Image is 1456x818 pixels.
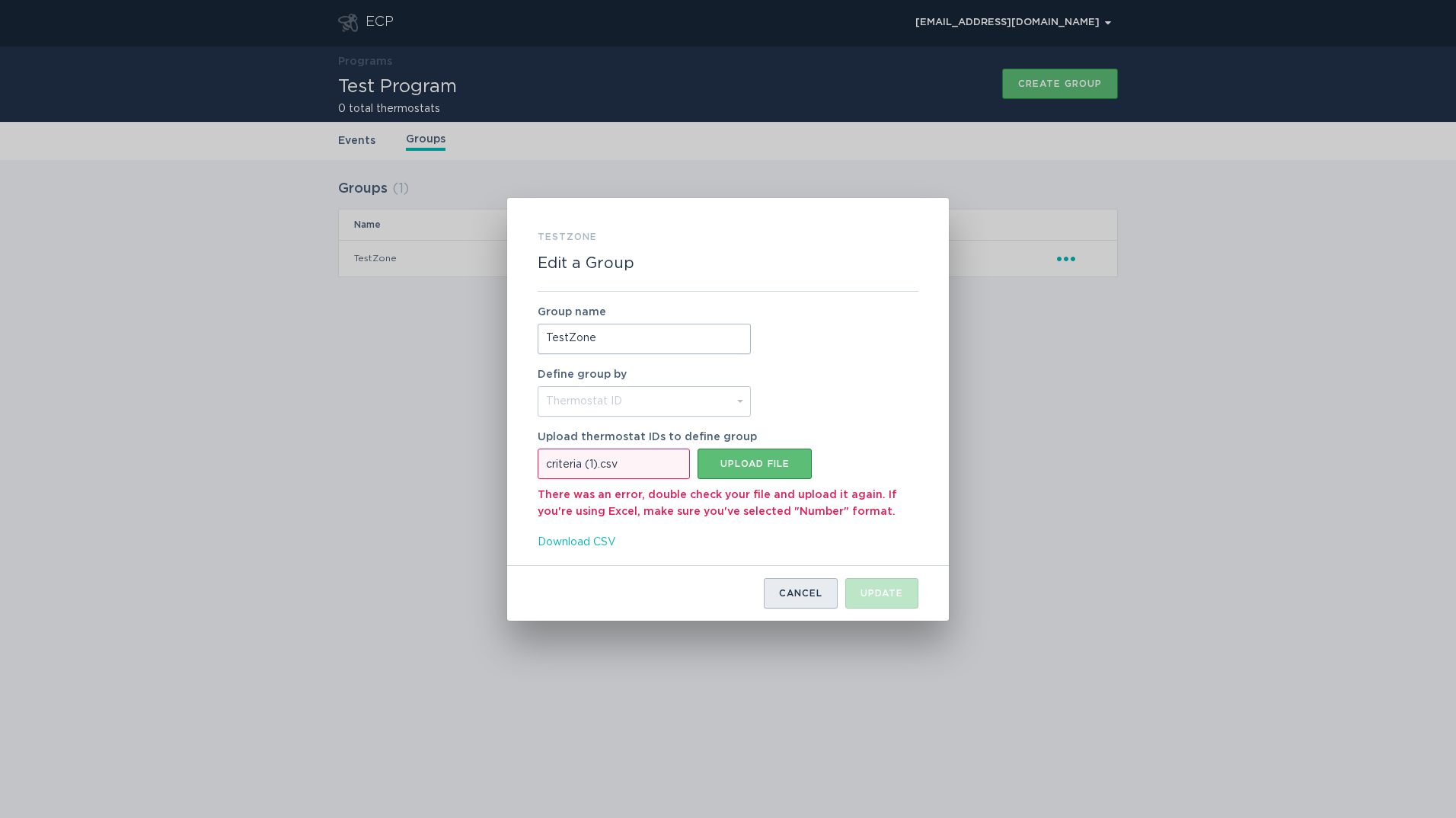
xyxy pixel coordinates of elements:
h3: TestZone [538,228,597,245]
div: There was an error, double check your file and upload it again. If you're using Excel, make sure ... [538,479,918,520]
span: Download CSV [538,534,616,551]
label: Upload thermostat IDs to define group [538,432,757,443]
button: criteria (1).csv [698,449,812,479]
label: Define group by [538,369,627,380]
div: criteria (1).csv [538,449,690,479]
label: Group name [538,307,751,318]
h2: Edit a Group [538,254,634,273]
button: Update [845,578,918,609]
div: Update [861,589,903,598]
div: Edit group [507,198,949,621]
button: Cancel [764,578,838,609]
div: Cancel [779,589,822,598]
div: Upload file [705,459,804,468]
